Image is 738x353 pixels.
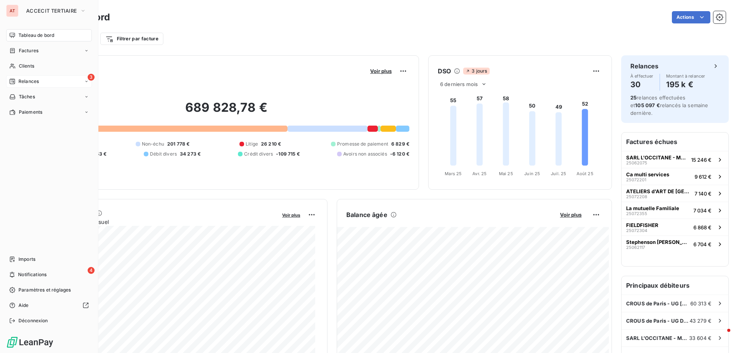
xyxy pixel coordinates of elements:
[43,100,409,123] h2: 689 828,78 €
[712,327,730,345] iframe: Intercom live chat
[18,287,71,293] span: Paramètres et réglages
[280,211,303,218] button: Voir plus
[19,47,38,54] span: Factures
[558,211,584,218] button: Voir plus
[244,151,273,157] span: Crédit divers
[626,228,647,233] span: 25072304
[626,205,679,211] span: La mutuelle Familiale
[622,185,728,202] button: ATELIERS d'ART DE [GEOGRAPHIC_DATA]250722087 140 €
[577,171,593,176] tspan: Août 25
[6,45,92,57] a: Factures
[630,61,658,71] h6: Relances
[88,74,95,81] span: 3
[390,151,409,157] span: -6 120 €
[282,212,300,218] span: Voir plus
[180,151,201,157] span: 34 273 €
[337,141,388,147] span: Promesse de paiement
[19,109,42,116] span: Paiements
[626,177,646,182] span: 25072201
[635,102,660,108] span: 105 097 €
[6,336,54,348] img: Logo LeanPay
[560,212,582,218] span: Voir plus
[499,171,513,176] tspan: Mai 25
[167,141,189,147] span: 201 778 €
[666,78,705,91] h4: 195 k €
[672,11,710,23] button: Actions
[100,33,163,45] button: Filtrer par facture
[622,202,728,219] button: La mutuelle Familiale250723557 034 €
[343,151,387,157] span: Avoirs non associés
[246,141,258,147] span: Litige
[6,91,92,103] a: Tâches
[26,8,77,14] span: ACCECIT TERTIAIRE
[276,151,300,157] span: -109 715 €
[626,239,690,245] span: Stephenson [PERSON_NAME] [GEOGRAPHIC_DATA]
[626,161,647,165] span: 25062075
[626,171,669,177] span: Ca multi services
[693,241,711,247] span: 6 704 €
[368,68,394,75] button: Voir plus
[150,151,177,157] span: Débit divers
[626,335,689,341] span: SARL L'OCCITANE - M&L DISTRIBUTION
[261,141,281,147] span: 26 210 €
[6,75,92,88] a: 3Relances
[6,29,92,41] a: Tableau de bord
[626,318,690,324] span: CROUS de Paris - UG Daviel (lot2)
[626,222,658,228] span: FIELDFISHER
[626,245,645,250] span: 25062117
[6,284,92,296] a: Paramètres et réglages
[6,5,18,17] div: AT
[630,74,653,78] span: À effectuer
[438,66,451,76] h6: DSO
[695,174,711,180] span: 9 612 €
[630,94,637,101] span: 25
[622,235,728,252] button: Stephenson [PERSON_NAME] [GEOGRAPHIC_DATA]250621176 704 €
[524,171,540,176] tspan: Juin 25
[695,191,711,197] span: 7 140 €
[690,300,711,307] span: 60 313 €
[622,219,728,235] button: FIELDFISHER250723046 868 €
[43,218,277,226] span: Chiffre d'affaires mensuel
[88,267,95,274] span: 4
[626,211,647,216] span: 25072355
[6,299,92,312] a: Aide
[693,224,711,230] span: 6 868 €
[622,168,728,185] button: Ca multi services250722019 612 €
[472,171,487,176] tspan: Avr. 25
[622,151,728,168] button: SARL L'OCCITANE - M&L DISTRIBUTION2506207515 246 €
[630,94,708,116] span: relances effectuées et relancés la semaine dernière.
[18,32,54,39] span: Tableau de bord
[690,318,711,324] span: 43 279 €
[622,276,728,295] h6: Principaux débiteurs
[6,106,92,118] a: Paiements
[551,171,566,176] tspan: Juil. 25
[19,93,35,100] span: Tâches
[630,78,653,91] h4: 30
[18,302,29,309] span: Aide
[6,60,92,72] a: Clients
[693,207,711,214] span: 7 034 €
[391,141,409,147] span: 6 829 €
[626,300,690,307] span: CROUS de Paris - UG [GEOGRAPHIC_DATA] (lot4)
[689,335,711,341] span: 33 604 €
[666,74,705,78] span: Montant à relancer
[18,78,39,85] span: Relances
[370,68,392,74] span: Voir plus
[18,256,35,263] span: Imports
[691,157,711,163] span: 15 246 €
[142,141,164,147] span: Non-échu
[626,154,688,161] span: SARL L'OCCITANE - M&L DISTRIBUTION
[346,210,387,219] h6: Balance âgée
[622,133,728,151] h6: Factures échues
[626,188,691,194] span: ATELIERS d'ART DE [GEOGRAPHIC_DATA]
[445,171,462,176] tspan: Mars 25
[626,194,647,199] span: 25072208
[19,63,34,70] span: Clients
[18,271,47,278] span: Notifications
[18,317,48,324] span: Déconnexion
[440,81,478,87] span: 6 derniers mois
[463,68,489,75] span: 3 jours
[6,253,92,265] a: Imports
